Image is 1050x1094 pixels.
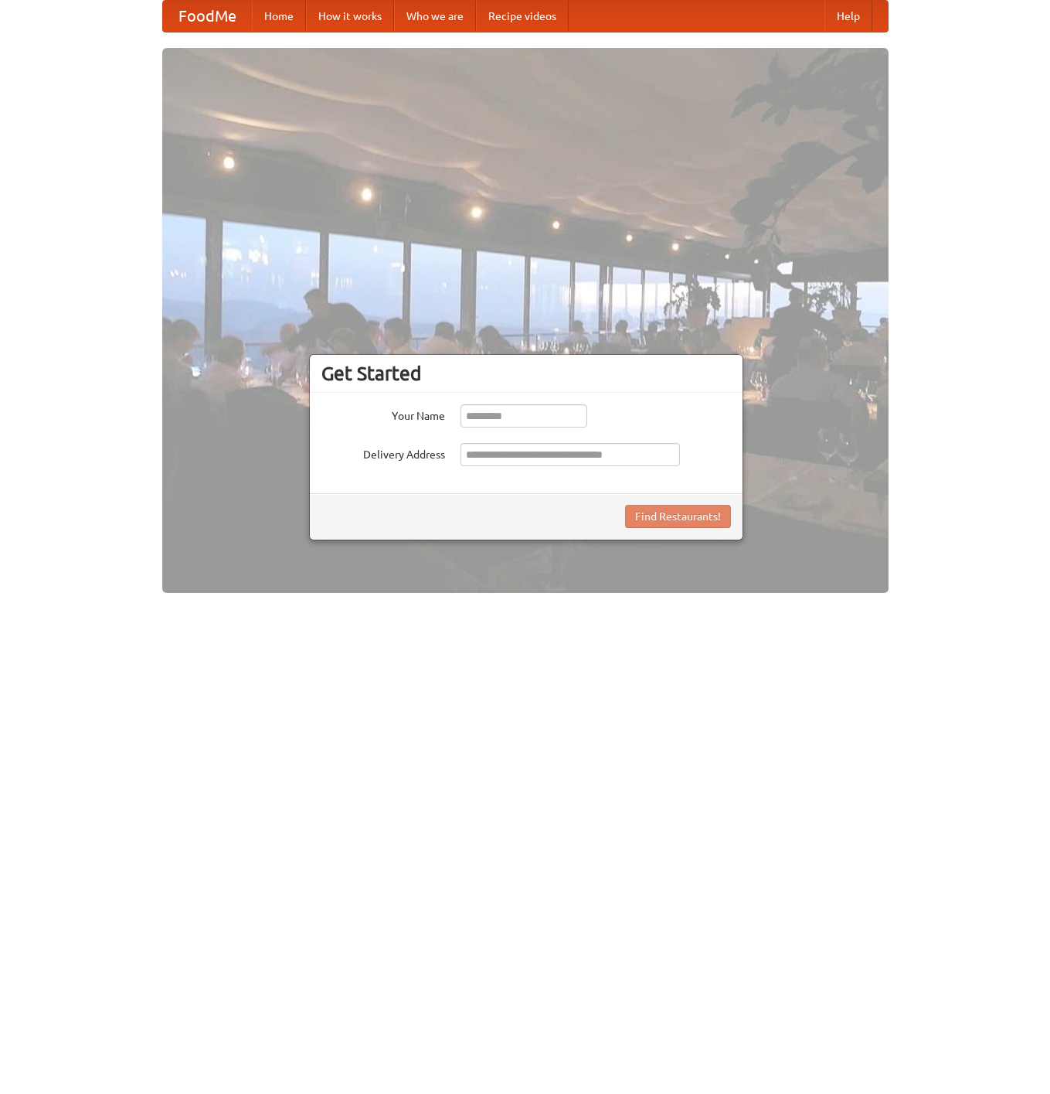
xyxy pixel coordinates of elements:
[321,443,445,462] label: Delivery Address
[476,1,569,32] a: Recipe videos
[394,1,476,32] a: Who we are
[252,1,306,32] a: Home
[321,404,445,424] label: Your Name
[306,1,394,32] a: How it works
[824,1,872,32] a: Help
[625,505,731,528] button: Find Restaurants!
[321,362,731,385] h3: Get Started
[163,1,252,32] a: FoodMe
